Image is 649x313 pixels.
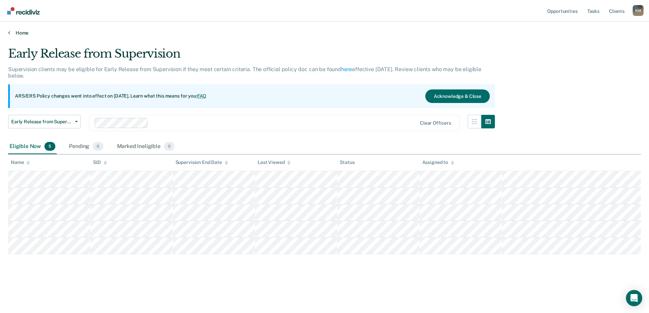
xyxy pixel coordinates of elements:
[340,160,354,165] div: Status
[116,139,176,154] div: Marked Ineligible0
[633,5,644,16] button: Profile dropdown button
[197,93,207,99] a: FAQ
[15,93,206,100] p: ARS/ERS Policy changes went into effect on [DATE]. Learn what this means for you:
[68,139,105,154] div: Pending0
[420,120,451,126] div: Clear officers
[175,160,228,165] div: Supervision End Date
[633,5,644,16] div: N M
[11,119,72,125] span: Early Release from Supervision
[8,30,641,36] a: Home
[93,160,107,165] div: SID
[164,142,174,151] span: 0
[422,160,454,165] div: Assigned to
[8,115,81,128] button: Early Release from Supervision
[258,160,291,165] div: Last Viewed
[8,66,481,79] p: Supervision clients may be eligible for Early Release from Supervision if they meet certain crite...
[425,89,490,103] button: Acknowledge & Close
[341,66,352,72] a: here
[93,142,103,151] span: 0
[8,139,57,154] div: Eligible Now5
[7,7,40,15] img: Recidiviz
[626,290,642,306] div: Open Intercom Messenger
[8,47,495,66] div: Early Release from Supervision
[44,142,55,151] span: 5
[11,160,30,165] div: Name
